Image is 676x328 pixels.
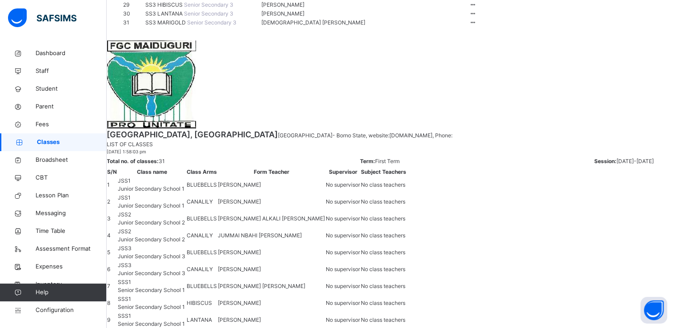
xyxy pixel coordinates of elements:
span: Senior Secondary 3 [184,1,233,8]
td: [PERSON_NAME] [217,295,325,312]
span: Help [36,288,106,297]
td: BLUEBELLS [186,244,217,261]
td: BLUEBELLS [186,278,217,295]
td: 8 [107,295,117,312]
span: [PERSON_NAME] [261,1,304,9]
td: CANALILY [186,261,217,278]
span: Senior Secondary 3 [184,10,233,17]
span: JSS2 [118,211,186,219]
span: CBT [36,173,107,182]
span: Total no. of classes: [107,158,159,164]
span: SSS1 [118,278,186,286]
span: Fees [36,120,107,129]
td: JUMMAI NBAHI [PERSON_NAME] [217,227,325,244]
td: No supervisor [325,244,360,261]
span: SS3 LANTANA [145,10,184,17]
td: No class teachers [360,278,407,295]
span: Senior Secondary School 1 [118,320,186,328]
img: fgcmaiduguri.png [107,40,196,128]
span: [DATE] 1:58:03 pm [107,148,676,155]
span: [PERSON_NAME] [261,10,304,18]
td: No class teachers [360,176,407,193]
td: 3 [107,210,117,227]
span: SSS1 [118,295,186,303]
span: Configuration [36,306,106,315]
span: Junior Secondary School 3 [118,269,186,277]
td: 1 [107,176,117,193]
span: Senior Secondary 3 [187,19,236,26]
th: S/N [107,168,117,176]
span: 31 [159,158,165,164]
td: 30 [123,9,145,18]
th: Form Teacher [217,168,325,176]
td: CANALILY [186,227,217,244]
td: No supervisor [325,193,360,210]
td: No class teachers [360,193,407,210]
span: Assessment Format [36,244,107,253]
td: 6 [107,261,117,278]
button: Open asap [640,297,667,324]
td: [PERSON_NAME] [217,193,325,210]
td: BLUEBELLS [186,210,217,227]
span: JSS2 [118,228,186,236]
span: Junior Secondary School 1 [118,202,186,210]
td: No class teachers [360,210,407,227]
span: Lesson Plan [36,191,107,200]
span: Junior Secondary School 3 [118,252,186,260]
span: [DATE]-[DATE] [616,158,654,164]
td: No supervisor [325,261,360,278]
span: Classes [37,138,107,147]
span: Expenses [36,262,107,271]
td: No supervisor [325,227,360,244]
span: Dashboard [36,49,107,58]
span: Junior Secondary School 2 [118,219,186,227]
td: No class teachers [360,295,407,312]
td: No supervisor [325,210,360,227]
span: [GEOGRAPHIC_DATA]- Borno State, website:[DOMAIN_NAME] , Phone: [278,132,452,139]
td: CANALILY [186,193,217,210]
span: JSS3 [118,261,186,269]
td: No class teachers [360,261,407,278]
span: Term: [360,158,375,164]
img: safsims [8,8,76,27]
td: [PERSON_NAME] ALKALI [PERSON_NAME] [217,210,325,227]
span: Student [36,84,107,93]
span: First Term [375,158,400,164]
span: Parent [36,102,107,111]
span: Inventory [36,280,107,289]
td: No class teachers [360,227,407,244]
th: Supervisor [325,168,360,176]
td: 7 [107,278,117,295]
span: Messaging [36,209,107,218]
th: Class Arms [186,168,217,176]
td: [PERSON_NAME] [217,261,325,278]
span: SS3 MARIGOLD [145,19,187,26]
td: [PERSON_NAME] [217,176,325,193]
span: Broadsheet [36,156,107,164]
span: [GEOGRAPHIC_DATA], [GEOGRAPHIC_DATA] [107,130,278,139]
td: HIBISCUS [186,295,217,312]
td: 29 [123,0,145,9]
span: JSS3 [118,244,186,252]
span: List of Classes [107,141,153,148]
td: No supervisor [325,176,360,193]
td: 31 [123,18,145,27]
span: Junior Secondary School 2 [118,236,186,244]
span: Staff [36,67,107,76]
td: 5 [107,244,117,261]
span: Junior Secondary School 1 [118,185,186,193]
span: Senior Secondary School 1 [118,286,186,294]
td: 2 [107,193,117,210]
span: Session: [594,158,616,164]
td: [PERSON_NAME] [PERSON_NAME] [217,278,325,295]
td: BLUEBELLS [186,176,217,193]
th: Class name [117,168,186,176]
td: 4 [107,227,117,244]
span: Senior Secondary School 1 [118,303,186,311]
span: JSS1 [118,177,186,185]
span: SSS1 [118,312,186,320]
td: No class teachers [360,244,407,261]
span: Time Table [36,227,107,236]
span: [DEMOGRAPHIC_DATA] [PERSON_NAME] [261,19,365,27]
span: SS3 HIBISCUS [145,1,184,8]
